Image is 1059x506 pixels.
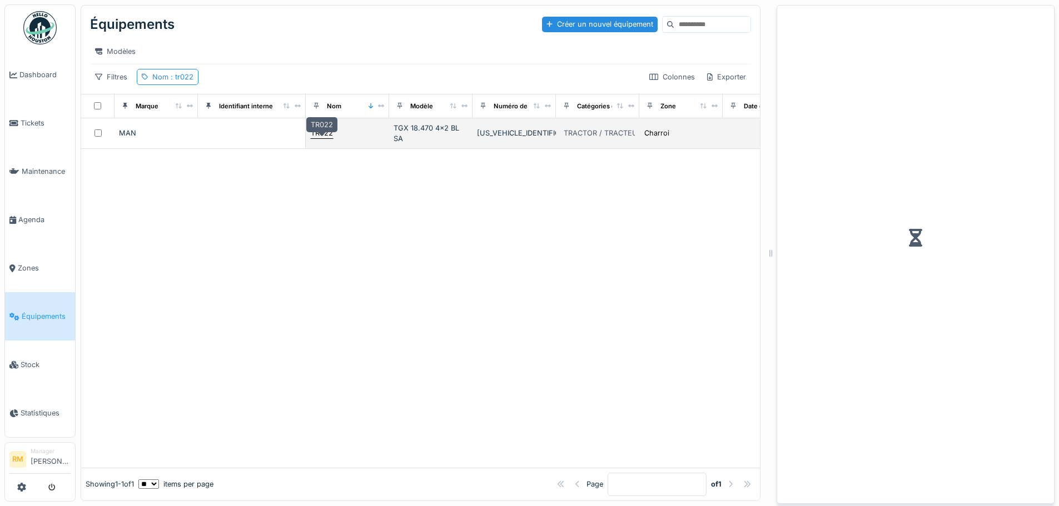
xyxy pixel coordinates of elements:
a: Tickets [5,99,75,147]
img: Badge_color-CXgf-gQk.svg [23,11,57,44]
div: Nom [327,102,341,111]
li: [PERSON_NAME] [31,447,71,471]
span: Stock [21,359,71,370]
div: [US_VEHICLE_IDENTIFICATION_NUMBER] [477,128,551,138]
a: RM Manager[PERSON_NAME] [9,447,71,474]
div: Créer un nouvel équipement [542,17,658,32]
strong: of 1 [711,479,722,489]
span: Agenda [18,214,71,225]
div: Modèle [410,102,433,111]
a: Stock [5,340,75,389]
div: Exporter [702,69,751,85]
div: Manager [31,447,71,455]
div: TR022 [306,117,337,132]
span: Équipements [22,311,71,322]
span: Zones [18,263,71,273]
span: Statistiques [21,408,71,418]
span: Dashboard [19,69,71,80]
div: Catégories d'équipement [577,102,654,111]
div: Modèles [90,43,141,59]
span: : tr022 [168,73,193,81]
div: Marque [136,102,158,111]
a: Agenda [5,196,75,244]
a: Statistiques [5,389,75,437]
div: MAN [119,128,193,138]
div: TGX 18.470 4x2 BL SA [394,123,468,144]
div: TR022 [311,128,333,138]
div: Équipements [90,10,175,39]
a: Dashboard [5,51,75,99]
div: TRACTOR / TRACTEUR [564,128,642,138]
li: RM [9,451,26,468]
a: Maintenance [5,147,75,196]
div: items per page [138,479,213,489]
a: Zones [5,244,75,292]
a: Équipements [5,292,75,340]
div: Page [586,479,603,489]
span: Maintenance [22,166,71,177]
div: Date d'Installation [744,102,798,111]
div: Filtres [90,69,132,85]
div: Nom [152,72,193,82]
div: Identifiant interne [219,102,273,111]
div: Numéro de Série [494,102,545,111]
div: Showing 1 - 1 of 1 [86,479,134,489]
div: Zone [660,102,676,111]
span: Tickets [21,118,71,128]
div: Colonnes [644,69,700,85]
div: Charroi [644,128,669,138]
